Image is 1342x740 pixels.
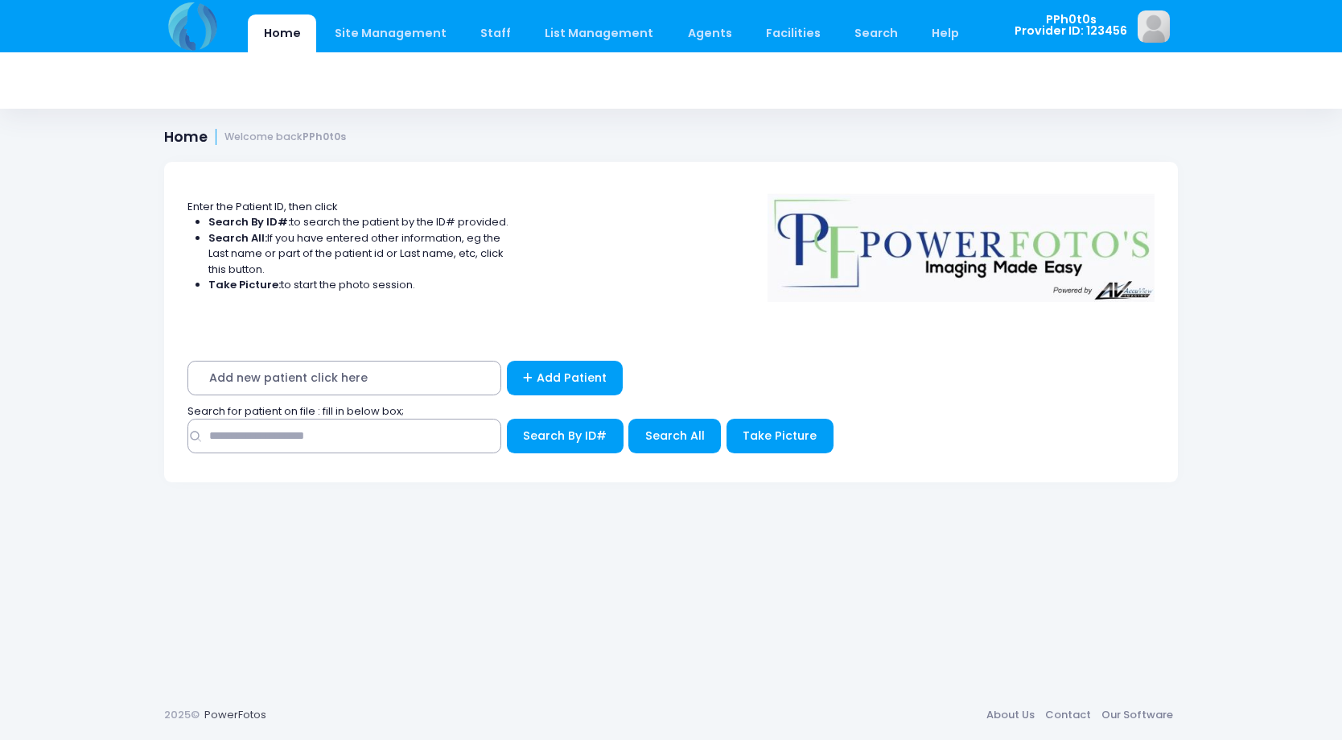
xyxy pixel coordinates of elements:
span: Search All [645,428,705,444]
li: to start the photo session. [208,277,509,293]
span: Enter the Patient ID, then click [187,199,338,214]
a: Search [839,14,914,52]
a: List Management [529,14,669,52]
span: PPh0t0s Provider ID: 123456 [1015,14,1127,37]
li: to search the patient by the ID# provided. [208,214,509,230]
span: Take Picture [743,428,817,444]
span: 2025© [164,707,200,722]
strong: PPh0t0s [303,130,346,143]
a: Our Software [1096,701,1178,730]
span: Add new patient click here [187,361,501,395]
img: Logo [760,183,1163,302]
a: Facilities [750,14,836,52]
h1: Home [164,129,346,146]
button: Take Picture [727,419,834,453]
img: image [1138,10,1170,43]
a: About Us [981,701,1039,730]
a: Staff [465,14,527,52]
button: Search All [628,419,721,453]
a: Agents [672,14,747,52]
a: Site Management [319,14,462,52]
a: Help [916,14,975,52]
small: Welcome back [224,131,346,143]
span: Search By ID# [523,428,607,444]
a: Home [248,14,316,52]
a: PowerFotos [204,707,266,722]
strong: Take Picture: [208,277,281,292]
button: Search By ID# [507,419,624,453]
strong: Search All: [208,230,267,246]
strong: Search By ID#: [208,214,290,229]
a: Contact [1039,701,1096,730]
span: Search for patient on file : fill in below box; [187,403,404,419]
a: Add Patient [507,361,624,395]
li: If you have entered other information, eg the Last name or part of the patient id or Last name, e... [208,230,509,278]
